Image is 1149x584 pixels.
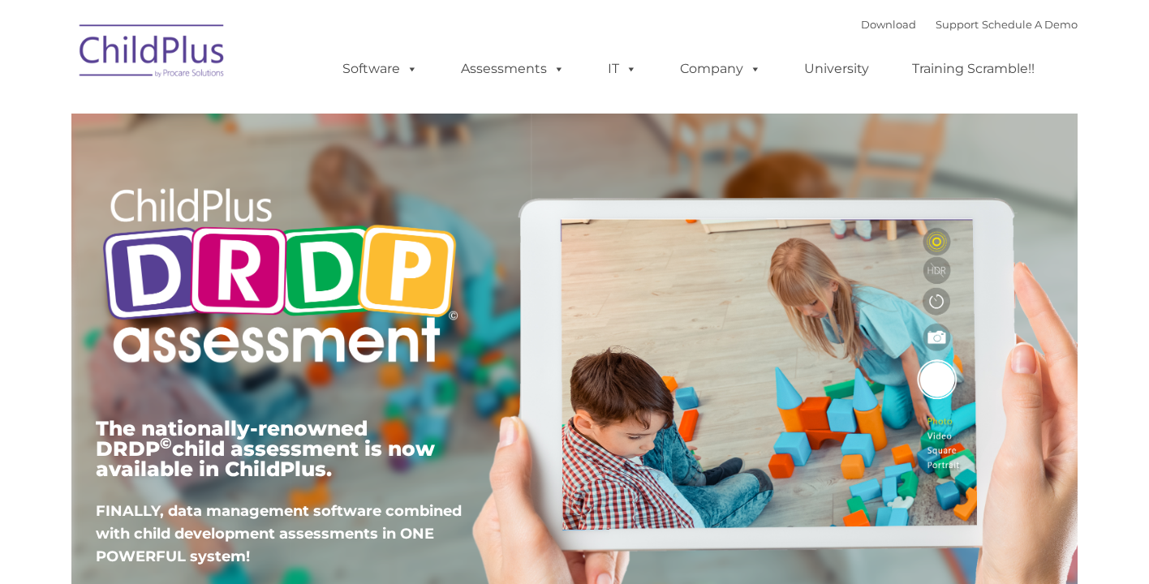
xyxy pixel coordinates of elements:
[592,53,653,85] a: IT
[71,13,234,94] img: ChildPlus by Procare Solutions
[861,18,1078,31] font: |
[96,166,464,390] img: Copyright - DRDP Logo Light
[861,18,916,31] a: Download
[160,434,172,453] sup: ©
[896,53,1051,85] a: Training Scramble!!
[96,502,462,565] span: FINALLY, data management software combined with child development assessments in ONE POWERFUL sys...
[445,53,581,85] a: Assessments
[664,53,777,85] a: Company
[936,18,979,31] a: Support
[788,53,885,85] a: University
[982,18,1078,31] a: Schedule A Demo
[96,416,435,481] span: The nationally-renowned DRDP child assessment is now available in ChildPlus.
[326,53,434,85] a: Software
